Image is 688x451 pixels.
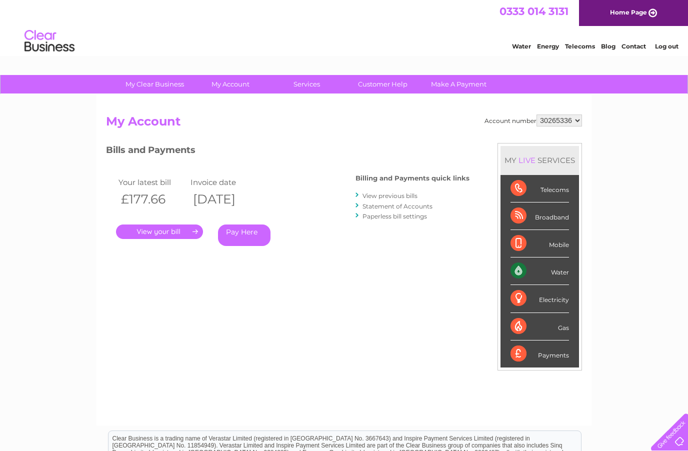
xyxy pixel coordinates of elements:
div: MY SERVICES [500,146,579,174]
a: Contact [621,42,646,50]
h4: Billing and Payments quick links [355,174,469,182]
a: My Account [189,75,272,93]
a: Telecoms [565,42,595,50]
th: [DATE] [188,189,260,209]
a: Water [512,42,531,50]
div: Clear Business is a trading name of Verastar Limited (registered in [GEOGRAPHIC_DATA] No. 3667643... [108,5,581,48]
a: Log out [655,42,678,50]
td: Your latest bill [116,175,188,189]
a: 0333 014 3131 [499,5,568,17]
a: Statement of Accounts [362,202,432,210]
a: Blog [601,42,615,50]
div: Water [510,257,569,285]
h3: Bills and Payments [106,143,469,160]
a: Paperless bill settings [362,212,427,220]
div: LIVE [516,155,537,165]
td: Invoice date [188,175,260,189]
div: Broadband [510,202,569,230]
th: £177.66 [116,189,188,209]
div: Mobile [510,230,569,257]
img: logo.png [24,26,75,56]
a: Customer Help [341,75,424,93]
div: Account number [484,114,582,126]
div: Telecoms [510,175,569,202]
a: Services [265,75,348,93]
div: Electricity [510,285,569,312]
div: Gas [510,313,569,340]
div: Payments [510,340,569,367]
a: . [116,224,203,239]
a: View previous bills [362,192,417,199]
a: Make A Payment [417,75,500,93]
a: Energy [537,42,559,50]
a: My Clear Business [113,75,196,93]
a: Pay Here [218,224,270,246]
h2: My Account [106,114,582,133]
